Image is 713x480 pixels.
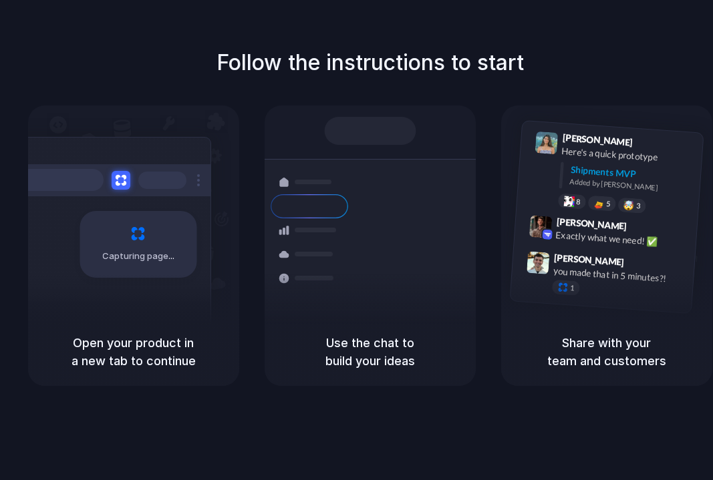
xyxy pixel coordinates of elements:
[630,220,658,236] span: 9:42 AM
[102,250,176,263] span: Capturing page
[569,284,574,291] span: 1
[217,47,524,79] h1: Follow the instructions to start
[553,250,624,269] span: [PERSON_NAME]
[281,334,460,370] h5: Use the chat to build your ideas
[569,176,692,195] div: Added by [PERSON_NAME]
[605,200,610,207] span: 5
[44,334,223,370] h5: Open your product in a new tab to continue
[562,130,633,150] span: [PERSON_NAME]
[628,256,656,272] span: 9:47 AM
[553,264,686,286] div: you made that in 5 minutes?!
[575,198,580,205] span: 8
[556,214,627,233] span: [PERSON_NAME]
[623,200,634,210] div: 🤯
[636,136,664,152] span: 9:41 AM
[517,334,696,370] h5: Share with your team and customers
[570,162,694,184] div: Shipments MVP
[635,202,640,209] span: 3
[555,228,689,250] div: Exactly what we need! ✅
[561,144,694,166] div: Here's a quick prototype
